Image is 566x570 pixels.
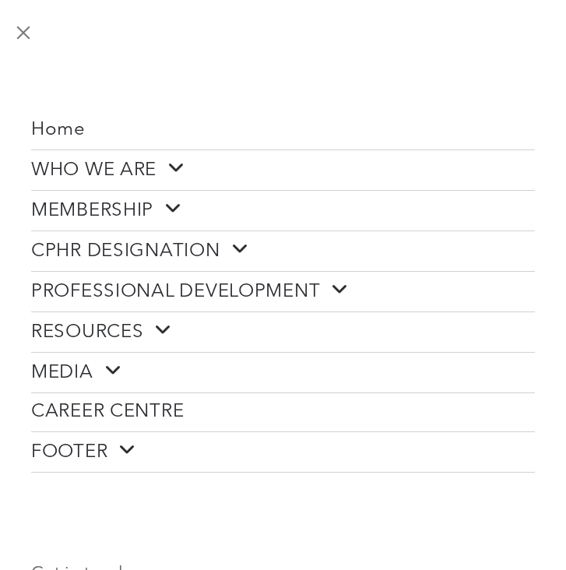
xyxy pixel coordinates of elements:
[31,150,535,190] a: WHO WE ARE
[31,158,185,182] span: WHO WE ARE
[31,272,535,311] a: PROFESSIONAL DEVELOPMENT
[31,312,535,352] a: RESOURCES
[31,111,535,150] a: Home
[31,353,535,392] a: MEDIA
[8,17,39,48] button: menu
[31,432,535,472] a: FOOTER
[31,393,535,431] a: CAREER CENTRE
[31,191,535,230] a: MEMBERSHIP
[31,231,535,271] a: CPHR DESIGNATION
